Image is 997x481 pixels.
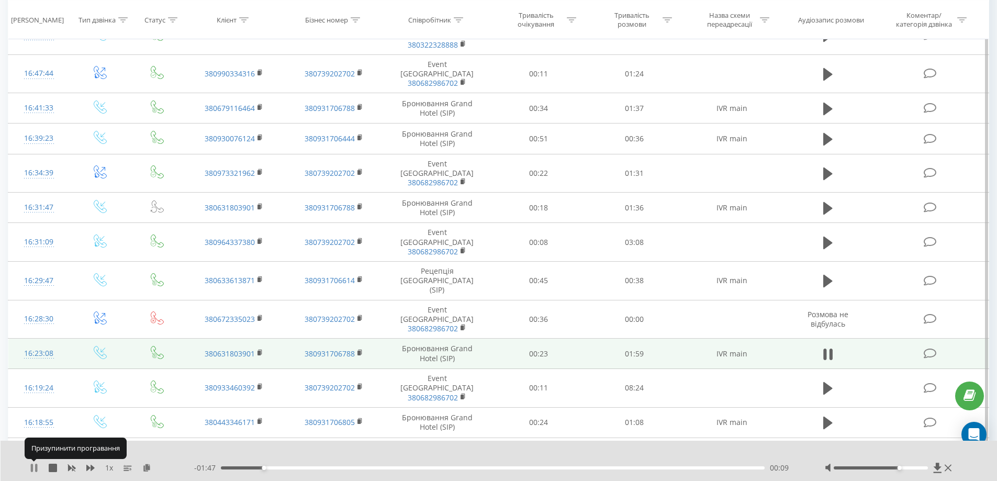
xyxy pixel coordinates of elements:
td: Event [GEOGRAPHIC_DATA] [384,223,491,262]
a: 380931706788 [305,203,355,212]
div: 16:31:47 [19,197,59,218]
td: Sales [GEOGRAPHIC_DATA] [384,438,491,477]
div: 16:19:24 [19,378,59,398]
td: 01:31 [587,154,682,193]
div: 16:29:47 [19,271,59,291]
td: 00:11 [491,369,587,408]
div: 16:18:55 [19,412,59,433]
div: 16:39:23 [19,128,59,149]
td: Бронювання Grand Hotel (SIP) [384,193,491,223]
td: 01:24 [587,54,682,93]
div: Тривалість розмови [604,11,660,29]
td: 00:36 [491,300,587,339]
a: 380931706788 [305,349,355,359]
a: 380739202702 [305,237,355,247]
a: 380931706788 [305,103,355,113]
div: Тривалість очікування [508,11,564,29]
td: Event [GEOGRAPHIC_DATA] [384,369,491,408]
div: 16:41:33 [19,98,59,118]
td: 01:26 [587,438,682,477]
a: 380633613871 [205,275,255,285]
td: IVR main [682,193,781,223]
a: 380679116464 [205,103,255,113]
a: 380631803901 [205,203,255,212]
a: 380739202702 [305,168,355,178]
a: 380933460392 [205,383,255,393]
td: 00:51 [491,124,587,154]
span: 1 x [105,463,113,473]
div: [PERSON_NAME] [11,15,64,24]
td: 00:11 [491,54,587,93]
td: Бронювання Grand Hotel (SIP) [384,124,491,154]
div: Accessibility label [898,466,902,470]
a: 380930076124 [205,133,255,143]
td: IVR main [682,124,781,154]
span: Розмова не відбулась [808,309,848,329]
td: 00:08 [491,223,587,262]
td: Event [GEOGRAPHIC_DATA] [384,54,491,93]
a: 380739202702 [305,314,355,324]
div: Тип дзвінка [79,15,116,24]
a: 380931706614 [305,275,355,285]
a: 380931706444 [305,133,355,143]
td: 00:38 [587,261,682,300]
td: 00:22 [491,154,587,193]
div: Коментар/категорія дзвінка [893,11,955,29]
a: 380322328888 [408,40,458,50]
a: 380931706805 [305,417,355,427]
td: 01:36 [587,193,682,223]
td: Бронювання Grand Hotel (SIP) [384,93,491,124]
a: 380990334316 [205,69,255,79]
td: 00:00 [587,300,682,339]
td: Рецепція [GEOGRAPHIC_DATA] (SIP) [384,261,491,300]
div: Статус [144,15,165,24]
td: IVR main [682,407,781,438]
a: 380964337380 [205,237,255,247]
div: Призупинити програвання [25,438,127,458]
td: 03:08 [587,223,682,262]
td: 00:18 [491,193,587,223]
td: 00:36 [587,124,682,154]
a: 380682986702 [408,247,458,256]
a: 380739202702 [305,69,355,79]
td: 00:24 [491,407,587,438]
td: Event [GEOGRAPHIC_DATA] [384,300,491,339]
td: 00:34 [491,93,587,124]
td: 00:45 [491,261,587,300]
div: Співробітник [408,15,451,24]
div: Accessibility label [262,466,266,470]
a: 380443346171 [205,417,255,427]
td: 01:59 [587,339,682,369]
div: Аудіозапис розмови [798,15,864,24]
td: 00:12 [491,438,587,477]
div: 16:23:08 [19,343,59,364]
div: 16:31:09 [19,232,59,252]
a: 380672335023 [205,314,255,324]
td: IVR main [682,93,781,124]
div: 16:47:44 [19,63,59,84]
a: 380682986702 [408,78,458,88]
td: 08:24 [587,369,682,408]
td: 00:23 [491,339,587,369]
td: IVR main [682,261,781,300]
div: Назва схеми переадресації [701,11,757,29]
span: 00:09 [770,463,789,473]
td: Event [GEOGRAPHIC_DATA] [384,154,491,193]
a: 380739202702 [305,383,355,393]
a: 380682986702 [408,323,458,333]
td: Бронювання Grand Hotel (SIP) [384,339,491,369]
td: 01:08 [587,407,682,438]
div: 16:28:30 [19,309,59,329]
div: 16:34:39 [19,163,59,183]
td: IVR main [682,339,781,369]
td: 01:37 [587,93,682,124]
a: 380682986702 [408,393,458,402]
td: Бронювання Grand Hotel (SIP) [384,407,491,438]
div: Клієнт [217,15,237,24]
a: 380682986702 [408,177,458,187]
div: Open Intercom Messenger [961,422,987,447]
a: 380973321962 [205,168,255,178]
a: 380631803901 [205,349,255,359]
span: - 01:47 [194,463,221,473]
div: Бізнес номер [305,15,348,24]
